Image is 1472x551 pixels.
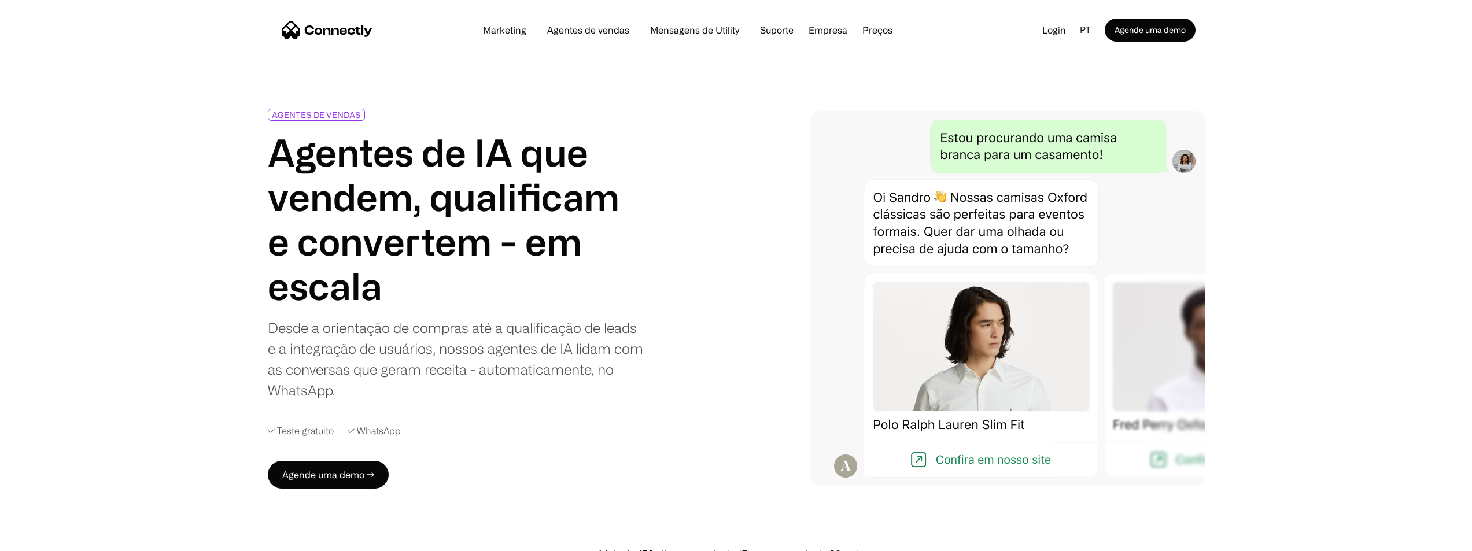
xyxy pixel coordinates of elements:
[268,424,334,438] div: ✓ Teste gratuito
[751,25,803,35] a: Suporte
[282,21,372,39] a: home
[268,317,647,401] div: Desde a orientação de compras até a qualificação de leads e a integração de usuários, nossos agen...
[809,22,847,38] div: Empresa
[538,25,639,35] a: Agentes de vendas
[853,25,902,35] a: Preços
[1080,21,1091,39] div: pt
[641,25,748,35] a: Mensagens de Utility
[1105,19,1196,42] a: Agende uma demo
[474,25,536,35] a: Marketing
[1075,21,1105,39] div: pt
[1033,21,1075,39] a: Login
[268,461,389,489] a: Agende uma demo →
[348,424,401,438] div: ✓ WhatsApp
[268,130,647,308] h1: Agentes de IA que vendem, qualificam e convertem - em escala
[805,22,851,38] div: Empresa
[23,531,69,547] ul: Language list
[12,530,69,547] aside: Language selected: Português (Brasil)
[272,110,361,119] div: AGENTES DE VENDAS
